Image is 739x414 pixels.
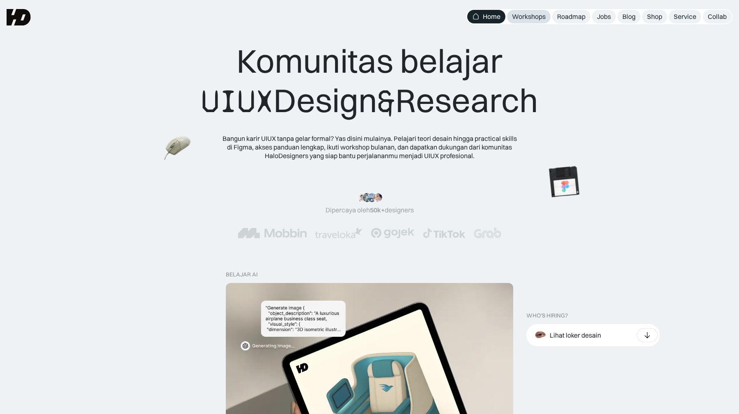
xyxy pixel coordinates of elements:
[674,12,696,21] div: Service
[507,10,551,23] a: Workshops
[526,312,568,319] div: WHO’S HIRING?
[370,206,385,214] span: 50k+
[557,12,585,21] div: Roadmap
[617,10,640,23] a: Blog
[512,12,546,21] div: Workshops
[592,10,616,23] a: Jobs
[201,41,538,121] div: Komunitas belajar Design Research
[647,12,662,21] div: Shop
[669,10,701,23] a: Service
[708,12,727,21] div: Collab
[550,331,601,340] div: Lihat loker desain
[622,12,636,21] div: Blog
[222,134,517,160] div: Bangun karir UIUX tanpa gelar formal? Yas disini mulainya. Pelajari teori desain hingga practical...
[642,10,667,23] a: Shop
[377,82,395,121] span: &
[201,82,273,121] span: UIUX
[226,271,257,278] div: belajar ai
[552,10,590,23] a: Roadmap
[467,10,505,23] a: Home
[703,10,732,23] a: Collab
[597,12,611,21] div: Jobs
[326,206,414,214] div: Dipercaya oleh designers
[483,12,500,21] div: Home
